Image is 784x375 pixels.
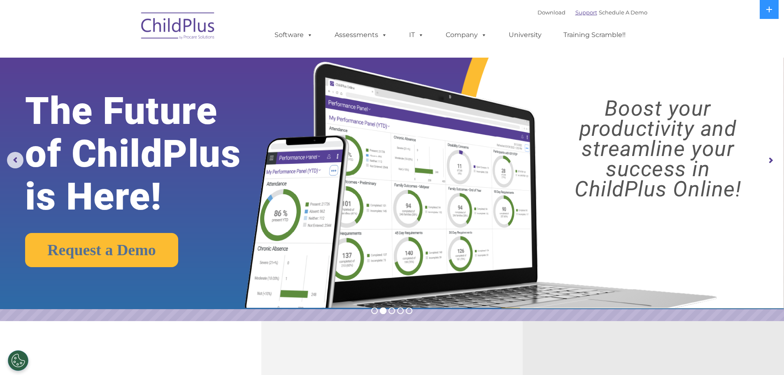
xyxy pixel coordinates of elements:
[649,286,784,375] iframe: Chat Widget
[575,9,597,16] a: Support
[555,27,634,43] a: Training Scramble!!
[437,27,495,43] a: Company
[25,233,178,267] a: Request a Demo
[114,54,140,61] span: Last name
[537,9,565,16] a: Download
[137,7,219,48] img: ChildPlus by Procare Solutions
[8,350,28,371] button: Cookies Settings
[25,90,275,218] rs-layer: The Future of ChildPlus is Here!
[114,88,149,94] span: Phone number
[537,9,647,16] font: |
[500,27,550,43] a: University
[401,27,432,43] a: IT
[266,27,321,43] a: Software
[326,27,395,43] a: Assessments
[542,98,774,199] rs-layer: Boost your productivity and streamline your success in ChildPlus Online!
[599,9,647,16] a: Schedule A Demo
